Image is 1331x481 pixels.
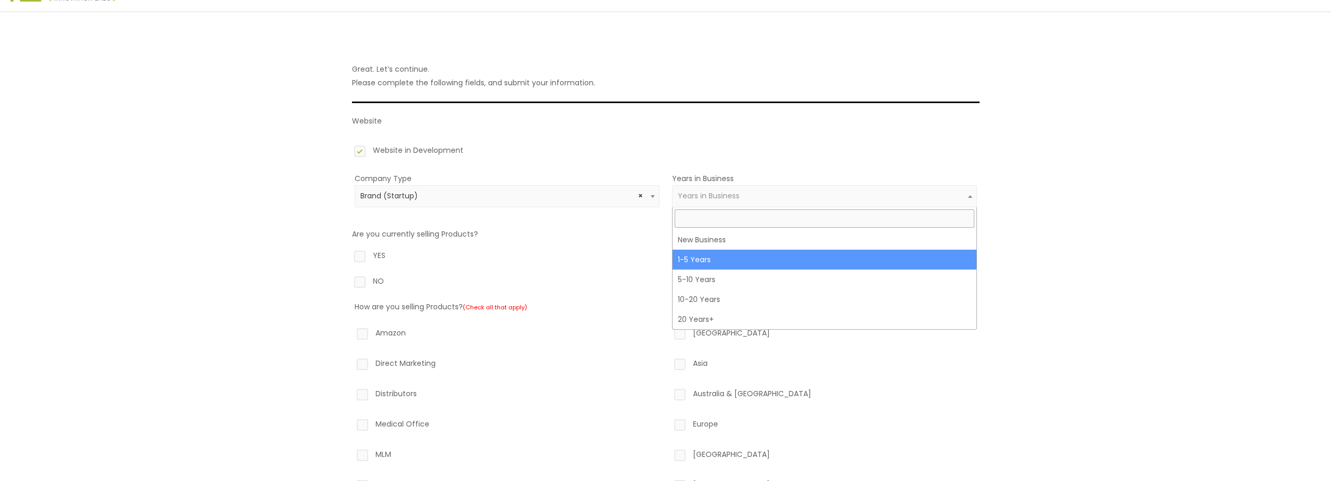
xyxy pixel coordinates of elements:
label: Website [352,116,382,126]
label: Australia & [GEOGRAPHIC_DATA] [672,387,977,405]
p: Great. Let’s continue. Please complete the following fields, and submit your information. [352,62,980,90]
label: Medical Office [355,417,659,435]
label: How are you selling Products? [355,301,527,312]
li: 20 Years+ [673,309,976,329]
label: Years in Business [672,173,734,184]
li: 5-10 Years [673,270,976,289]
label: [GEOGRAPHIC_DATA] [672,326,977,344]
span: Remove all items [638,191,643,201]
span: Years in Business [678,191,740,201]
label: YES [352,249,980,266]
li: New Business [673,230,976,250]
small: (Check all that apply) [463,303,527,311]
label: Company Type [355,173,412,184]
label: MLM [355,448,659,465]
span: Brand (Startup) [360,191,653,201]
label: NO [352,274,980,292]
label: [GEOGRAPHIC_DATA] [672,448,977,465]
label: Distributors [355,387,659,405]
label: Europe [672,417,977,435]
label: Amazon [355,326,659,344]
label: Direct Marketing [355,356,659,374]
label: Are you currently selling Products? [352,229,478,239]
li: 1-5 Years [673,250,976,270]
span: Brand (Startup) [355,185,659,207]
li: 10-20 Years [673,289,976,309]
label: Website in Development [352,143,980,161]
label: Asia [672,356,977,374]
